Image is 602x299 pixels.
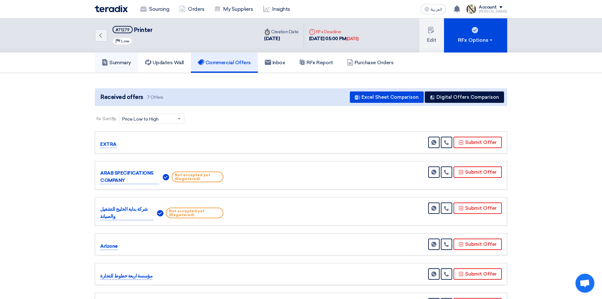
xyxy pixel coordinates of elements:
img: Screenshot___1756930143446.png [466,4,476,14]
p: شركة بداية الخليج للتشغيل والصيانة [100,206,153,220]
div: [DATE] [346,36,359,42]
img: Verified Account [157,210,163,216]
div: RFx Options [458,36,494,44]
span: Sort By [102,115,116,122]
div: #71279 [116,28,130,32]
a: Updates Wall [138,53,191,73]
a: Purchase Orders [340,53,401,73]
a: Inbox [258,53,292,73]
span: العربية [431,7,442,12]
h5: Inbox [265,59,285,66]
a: My Suppliers [209,2,258,16]
div: [DATE] 05:00 PM [309,35,359,42]
span: Price Low to High [122,116,159,122]
a: Summary [95,53,138,73]
div: Open chat [575,274,594,293]
p: Arizone [100,243,118,250]
a: Insights [258,2,295,16]
span: Received offers [100,93,143,102]
button: Digital Offers Comparison [425,91,504,103]
h5: RFx Report [299,59,333,66]
button: RFx Options [444,18,507,53]
button: Edit [419,18,444,53]
button: Excel Sheet Comparison [350,91,424,103]
button: Submit Offer [453,202,502,214]
p: ARAB SPECIFICATIONS COMPANY [100,170,159,184]
span: Not accepted yet (Registered) [166,208,223,218]
img: Verified Account [163,174,169,180]
div: Account [479,5,497,10]
h5: Summary [102,59,131,66]
button: Submit Offer [453,137,502,148]
div: [DATE] [264,35,299,42]
img: Teradix logo [95,5,128,12]
button: Submit Offer [453,268,502,280]
button: Submit Offer [453,166,502,178]
span: Printer [134,27,153,34]
h5: Printer [112,26,152,34]
p: EXTRA [100,141,117,148]
h5: Purchase Orders [347,59,394,66]
div: [PERSON_NAME] [479,10,507,13]
div: RFx Deadline [309,28,359,35]
span: 7 Offers [147,94,163,100]
div: Creation Date [264,28,299,35]
button: العربية [421,4,446,14]
a: Orders [174,2,209,16]
p: مؤسسة اربعة خطوط للتجارة [100,272,152,280]
h5: Commercial Offers [198,59,251,66]
a: Commercial Offers [191,53,258,73]
button: Submit Offer [453,239,502,250]
span: Not accepted yet (Registered) [172,171,223,182]
h5: Updates Wall [145,59,184,66]
a: Sourcing [135,2,174,16]
a: RFx Report [292,53,340,73]
span: Low [121,39,129,43]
